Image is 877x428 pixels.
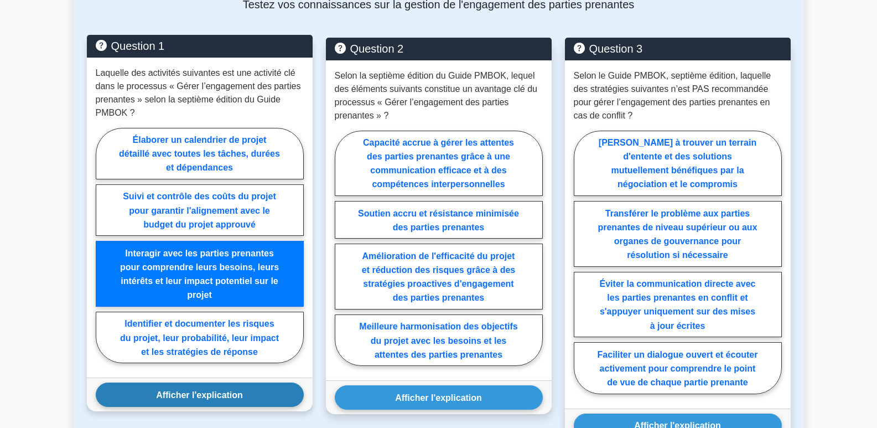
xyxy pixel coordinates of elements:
font: Amélioration de l'efficacité du projet et réduction des risques grâce à des stratégies proactives... [362,251,515,302]
font: Afficher l'explication [156,390,243,400]
button: Afficher l'explication [96,383,304,406]
font: Selon le Guide PMBOK, septième édition, laquelle des stratégies suivantes n’est PAS recommandée p... [574,71,771,120]
font: [PERSON_NAME] à trouver un terrain d'entente et des solutions mutuellement bénéfiques par la négo... [599,138,756,189]
button: Afficher l'explication [335,385,543,409]
font: Soutien accru et résistance minimisée des parties prenantes [358,208,519,231]
font: Afficher l'explication [395,393,482,403]
font: Suivi et contrôle des coûts du projet pour garantir l'alignement avec le budget du projet approuvé [123,192,276,229]
font: Question 1 [111,40,165,52]
font: Faciliter un dialogue ouvert et écouter activement pour comprendre le point de vue de chaque part... [598,349,758,386]
font: Transférer le problème aux parties prenantes de niveau supérieur ou aux organes de gouvernance po... [598,208,757,259]
font: Capacité accrue à gérer les attentes des parties prenantes grâce à une communication efficace et ... [363,138,514,189]
font: Meilleure harmonisation des objectifs du projet avec les besoins et les attentes des parties pren... [359,322,517,359]
font: Éviter la communication directe avec les parties prenantes en conflit et s'appuyer uniquement sur... [600,279,756,330]
font: Selon la septième édition du Guide PMBOK, lequel des éléments suivants constitue un avantage clé ... [335,71,537,120]
font: Question 3 [589,43,643,55]
font: Laquelle des activités suivantes est une activité clé dans le processus « Gérer l’engagement des ... [96,68,301,117]
font: Élaborer un calendrier de projet détaillé avec toutes les tâches, durées et dépendances [119,135,280,172]
font: Identifier et documenter les risques du projet, leur probabilité, leur impact et les stratégies d... [120,319,279,356]
font: Interagir avec les parties prenantes pour comprendre leurs besoins, leurs intérêts et leur impact... [120,249,279,300]
font: Question 2 [350,43,404,55]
